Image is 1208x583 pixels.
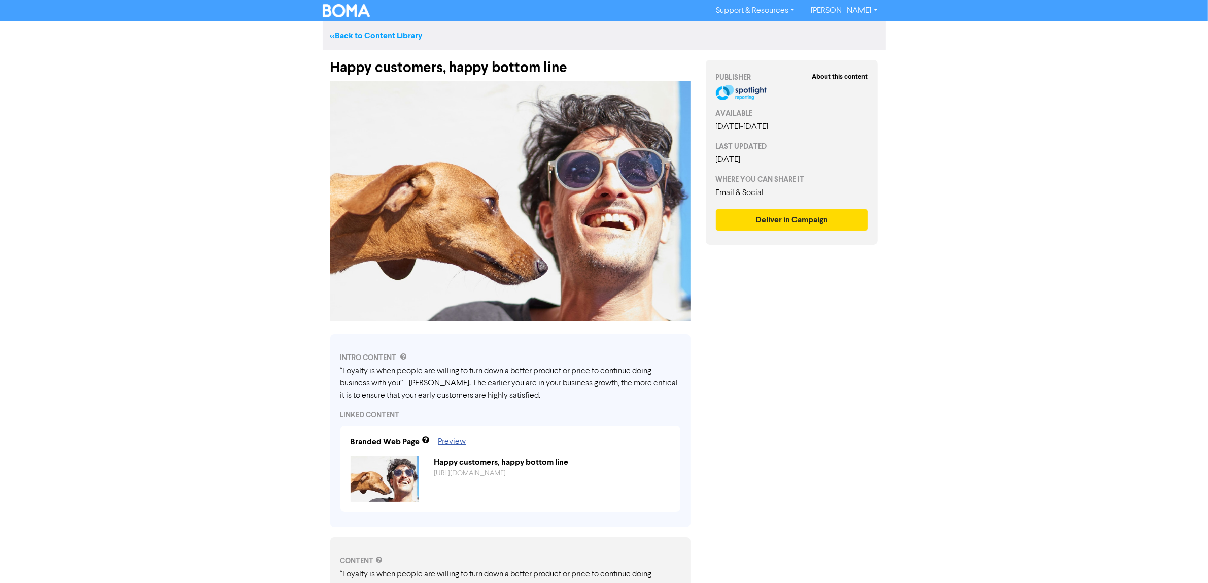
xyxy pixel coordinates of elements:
a: Support & Resources [708,3,803,19]
div: https://public2.bomamarketing.com/cp/5vgQ6jb53253TQE8LUjJzH?sa=9n7yHRFN [427,468,678,479]
div: CONTENT [340,556,680,566]
a: Preview [438,438,466,446]
strong: About this content [812,73,868,81]
div: Happy customers, happy bottom line [330,50,691,76]
div: LINKED CONTENT [340,410,680,420]
div: INTRO CONTENT [340,352,680,363]
a: [PERSON_NAME] [803,3,885,19]
img: BOMA Logo [323,4,370,17]
div: PUBLISHER [716,72,868,83]
a: <<Back to Content Library [330,30,423,41]
iframe: Chat Widget [1157,534,1208,583]
div: “Loyalty is when people are willing to turn down a better product or price to continue doing busi... [340,365,680,402]
div: [DATE] - [DATE] [716,121,868,133]
div: [DATE] [716,154,868,166]
div: Happy customers, happy bottom line [427,456,678,468]
div: Branded Web Page [351,436,420,448]
a: [URL][DOMAIN_NAME] [434,470,506,477]
div: LAST UPDATED [716,141,868,152]
div: WHERE YOU CAN SHARE IT [716,174,868,185]
div: AVAILABLE [716,108,868,119]
div: Email & Social [716,187,868,199]
button: Deliver in Campaign [716,209,868,231]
